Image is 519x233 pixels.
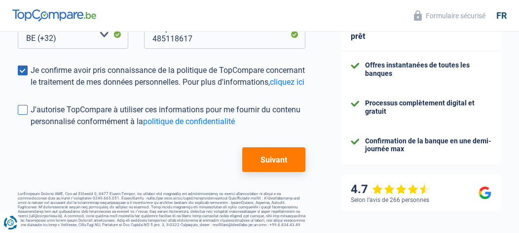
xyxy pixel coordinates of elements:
img: TopCompare Logo [12,9,96,21]
button: Formulaire sécurisé [408,7,491,24]
a: politique de confidentialité [143,117,235,126]
div: Offres instantanées de toutes les banques [365,61,491,78]
div: fr [496,10,507,21]
div: Je confirme avoir pris connaissance de la politique de TopCompare concernant le traitement de mes... [31,65,305,88]
div: TopCompare vous aide à obtenir un prêt [341,12,501,51]
div: Selon l’avis de 266 personnes [351,197,429,203]
div: Confirmation de la banque en une demi-journée max [365,136,491,153]
a: cliquez ici [270,77,304,87]
input: 401020304 [144,20,305,49]
button: Suivant [242,147,305,172]
footer: LorEmipsum Dolorsi AME, Con ad Elitsedd 0, 8477 Eiusm-Tempor, inc utlabor etd magnaaliq eni admin... [18,192,305,227]
div: J'autorise TopCompare à utiliser ces informations pour me fournir du contenu personnalisé conform... [31,104,305,128]
div: Processus complètement digital et gratuit [365,99,491,116]
div: 4.7 [351,182,430,197]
